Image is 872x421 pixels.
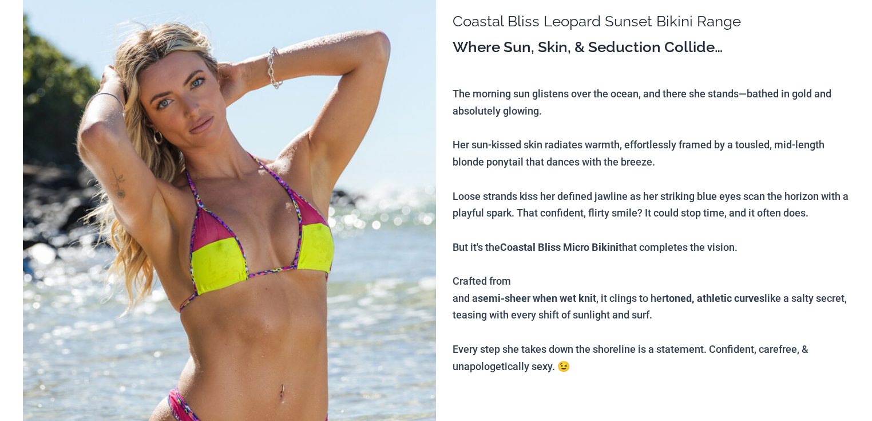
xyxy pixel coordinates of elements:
p: The morning sun glistens over the ocean, and there she stands—bathed in gold and absolutely glowi... [453,85,849,375]
b: Coastal Bliss Micro Bikini [500,240,619,254]
div: and a , it clings to her like a salty secret, teasing with every shift of sunlight and surf. Ever... [453,290,849,375]
h3: Where Sun, Skin, & Seduction Collide… [453,38,849,57]
b: toned, athletic curves [665,291,764,305]
h1: Coastal Bliss Leopard Sunset Bikini Range [453,13,849,30]
b: semi-sheer when wet knit [478,291,596,305]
